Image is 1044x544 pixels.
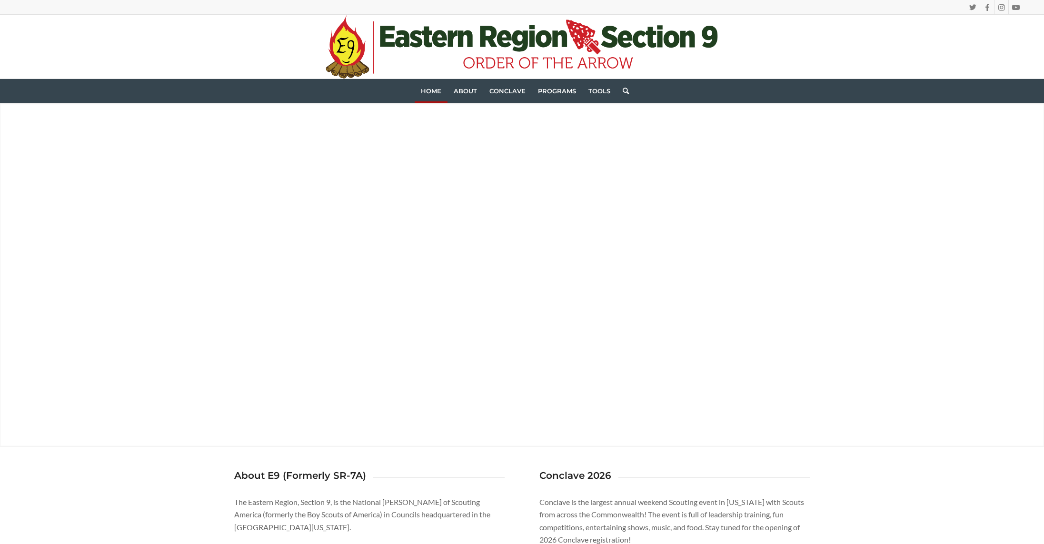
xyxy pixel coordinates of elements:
[234,496,505,534] p: The Eastern Region, Section 9, is the National [PERSON_NAME] of Scouting America (formerly the Bo...
[415,79,447,103] a: Home
[421,87,441,95] span: Home
[483,79,532,103] a: Conclave
[582,79,616,103] a: Tools
[489,87,526,95] span: Conclave
[454,87,477,95] span: About
[588,87,610,95] span: Tools
[532,79,582,103] a: Programs
[234,470,366,481] h3: About E9 (Formerly SR-7A)
[447,79,483,103] a: About
[616,79,629,103] a: Search
[539,470,611,481] h3: Conclave 2026
[538,87,576,95] span: Programs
